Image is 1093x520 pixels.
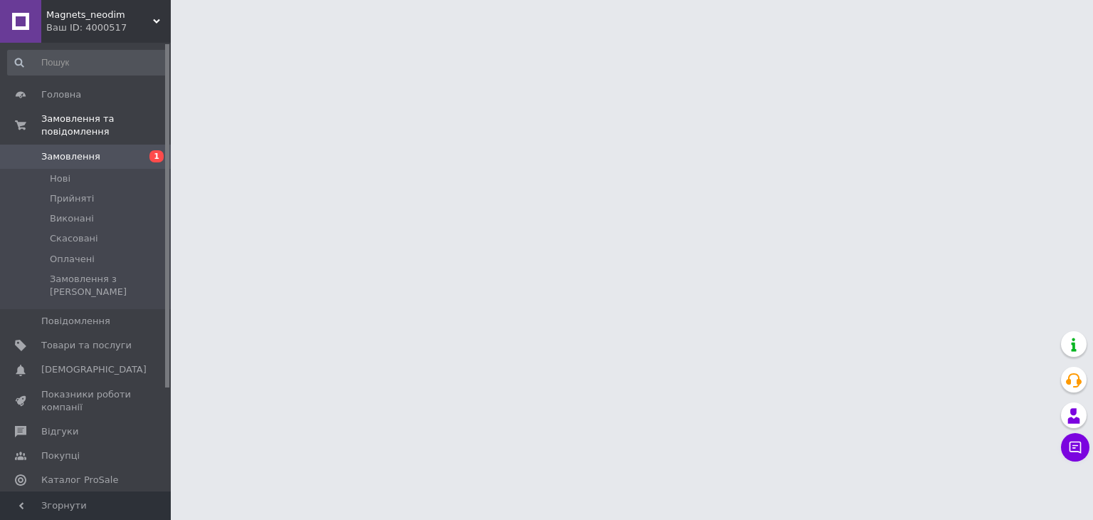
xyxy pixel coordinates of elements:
[46,21,171,34] div: Ваш ID: 4000517
[50,273,167,298] span: Замовлення з [PERSON_NAME]
[41,113,171,138] span: Замовлення та повідомлення
[41,339,132,352] span: Товари та послуги
[149,150,164,162] span: 1
[7,50,168,76] input: Пошук
[41,388,132,414] span: Показники роботи компанії
[50,172,70,185] span: Нові
[46,9,153,21] span: Magnets_neodim
[50,212,94,225] span: Виконані
[50,232,98,245] span: Скасовані
[41,474,118,487] span: Каталог ProSale
[41,449,80,462] span: Покупці
[50,253,95,266] span: Оплачені
[41,88,81,101] span: Головна
[41,425,78,438] span: Відгуки
[50,192,94,205] span: Прийняті
[41,363,147,376] span: [DEMOGRAPHIC_DATA]
[41,150,100,163] span: Замовлення
[41,315,110,328] span: Повідомлення
[1061,433,1089,462] button: Чат з покупцем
